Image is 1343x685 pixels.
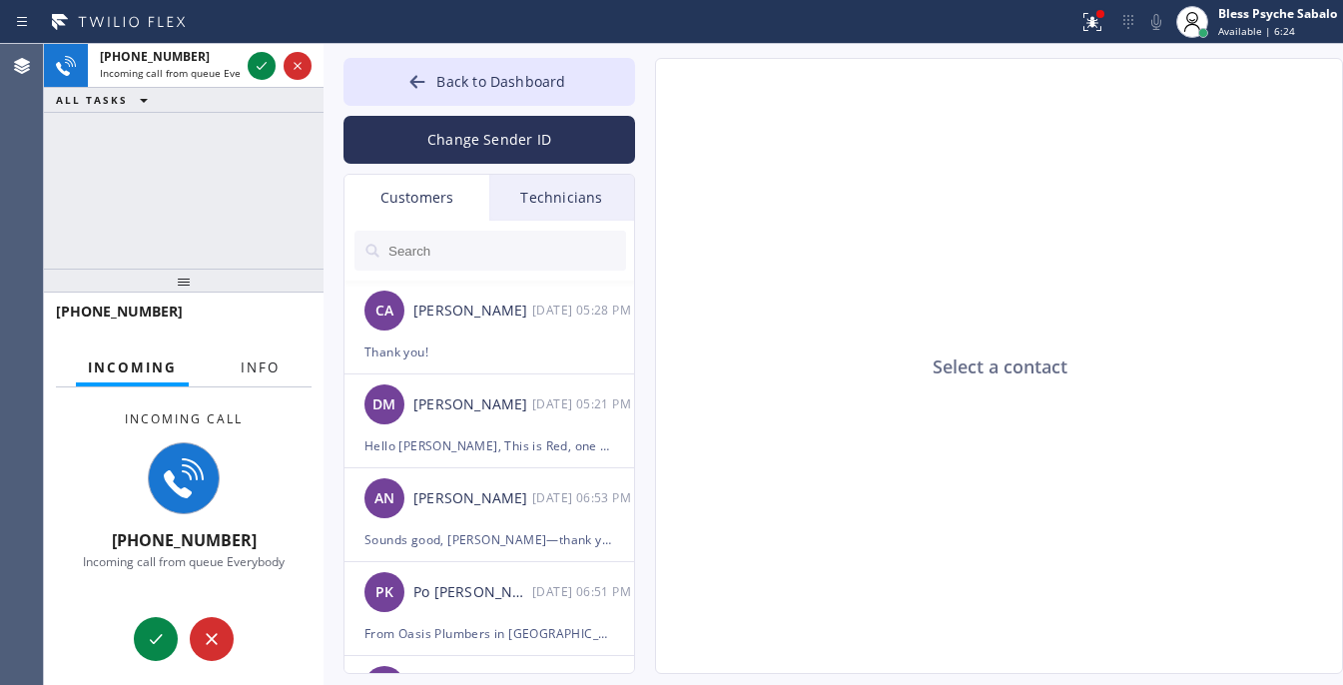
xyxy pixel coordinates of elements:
div: Bless Psyche Sabalo [1218,5,1337,22]
button: Mute [1142,8,1170,36]
div: [PERSON_NAME] [413,300,532,323]
span: AN [374,487,394,510]
span: PK [375,581,393,604]
div: Customers [344,175,489,221]
div: 09/16/2025 9:51 AM [532,580,636,603]
span: Incoming call [125,410,243,427]
div: [PERSON_NAME] [413,487,532,510]
span: Info [241,358,280,376]
span: Available | 6:24 [1218,24,1295,38]
button: Back to Dashboard [343,58,635,106]
span: DM [372,393,395,416]
div: [PERSON_NAME] [413,393,532,416]
div: 09/16/2025 9:53 AM [532,486,636,509]
button: Change Sender ID [343,116,635,164]
div: Po [PERSON_NAME] [413,581,532,604]
span: CA [375,300,393,323]
div: Hello [PERSON_NAME], This is Red, one of the managers from 5 Star Plumbing. I just wanted to foll... [364,434,614,457]
span: [PHONE_NUMBER] [112,529,257,551]
span: Incoming [88,358,177,376]
span: Back to Dashboard [436,72,565,91]
button: ALL TASKS [44,88,168,112]
div: Thank you! [364,341,614,363]
input: Search [386,231,626,271]
div: From Oasis Plumbers in [GEOGRAPHIC_DATA], we have received a call requesting a plumber to check t... [364,622,614,645]
button: Accept [248,52,276,80]
span: [PHONE_NUMBER] [56,302,183,321]
span: [PHONE_NUMBER] [100,48,210,65]
div: 09/17/2025 9:21 AM [532,392,636,415]
button: Reject [284,52,312,80]
span: Incoming call from queue Everybody [83,553,285,570]
button: Info [229,348,292,387]
div: 09/17/2025 9:28 AM [532,299,636,322]
span: ALL TASKS [56,93,128,107]
button: Accept [134,617,178,661]
button: Reject [190,617,234,661]
span: Incoming call from queue Everybody [100,66,273,80]
button: Incoming [76,348,189,387]
div: Sounds good, [PERSON_NAME]—thank you! Let us know if you run into any issues or need anything else. [364,528,614,551]
div: Technicians [489,175,634,221]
